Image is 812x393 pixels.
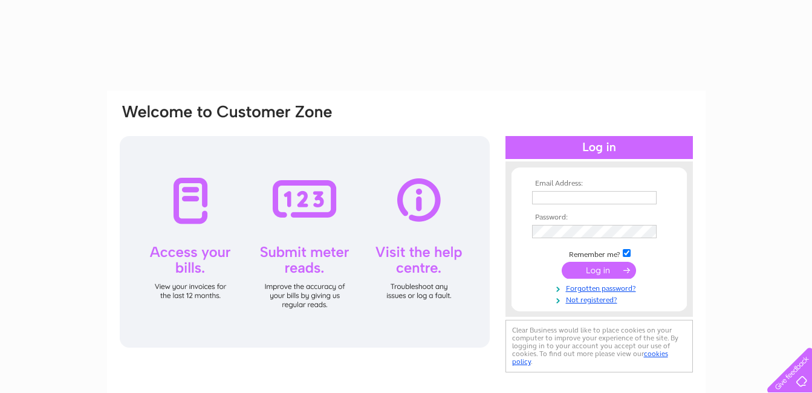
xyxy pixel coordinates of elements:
[562,262,636,279] input: Submit
[529,213,669,222] th: Password:
[529,180,669,188] th: Email Address:
[532,293,669,305] a: Not registered?
[529,247,669,259] td: Remember me?
[532,282,669,293] a: Forgotten password?
[505,320,693,372] div: Clear Business would like to place cookies on your computer to improve your experience of the sit...
[512,349,668,366] a: cookies policy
